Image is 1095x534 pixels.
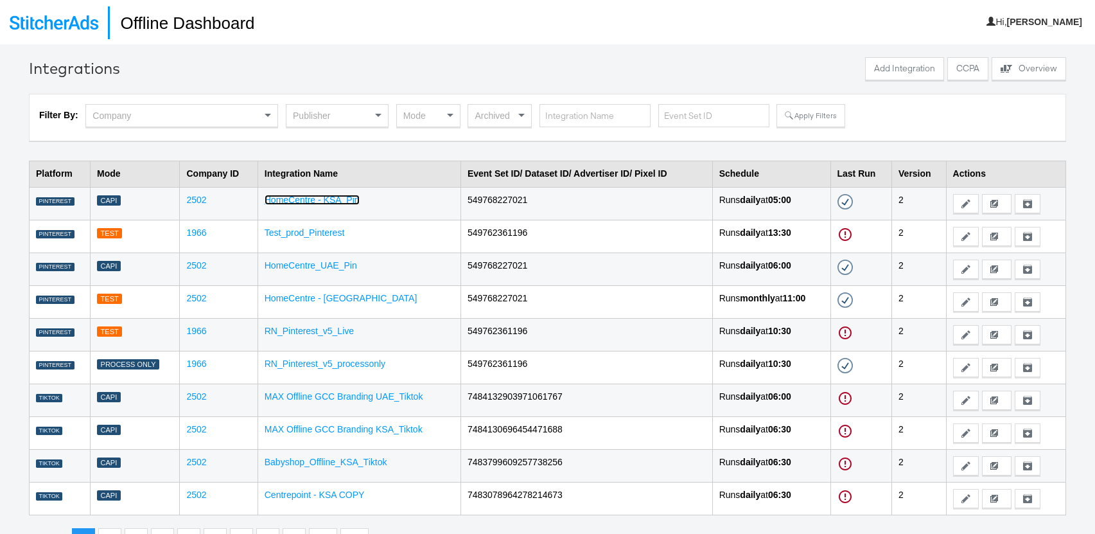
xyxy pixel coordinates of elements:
td: 2 [892,449,947,482]
a: Babyshop_Offline_KSA_Tiktok [265,457,387,467]
strong: 13:30 [768,227,791,238]
div: Capi [97,490,121,501]
button: CCPA [947,57,988,80]
th: Version [892,161,947,187]
td: 549762361196 [460,351,712,384]
a: Overview [992,57,1066,84]
strong: daily [740,260,760,271]
td: 2 [892,187,947,220]
td: 2 [892,482,947,515]
a: RN_Pinterest_v5_processonly [265,359,385,369]
strong: daily [740,457,760,467]
button: Apply Filters [776,104,845,127]
td: Runs at [712,285,830,318]
button: Overview [992,57,1066,80]
td: Runs at [712,416,830,449]
td: 7483078964278214673 [460,482,712,515]
strong: Filter By: [39,110,78,120]
td: Runs at [712,384,830,416]
strong: daily [740,424,760,434]
td: Runs at [712,318,830,351]
th: Last Run [830,161,892,187]
td: 2 [892,384,947,416]
a: HomeCentre_UAE_Pin [265,260,357,271]
strong: 06:00 [768,391,791,402]
a: RN_Pinterest_v5_Live [265,326,354,336]
div: TIKTOK [36,394,62,403]
a: CCPA [947,57,988,84]
div: PINTEREST [36,230,74,239]
a: MAX Offline GCC Branding UAE_Tiktok [265,391,423,402]
div: Capi [97,458,121,468]
div: Test [97,294,122,305]
strong: 06:00 [768,260,791,271]
a: 1966 [186,359,206,369]
div: Mode [397,105,460,127]
input: Integration Name [539,104,651,128]
td: 2 [892,351,947,384]
strong: 06:30 [768,457,791,467]
div: Test [97,228,122,239]
td: 549768227021 [460,285,712,318]
a: 1966 [186,227,206,238]
strong: daily [740,195,760,205]
a: 2502 [186,260,206,271]
td: 7484132903971061767 [460,384,712,416]
div: TIKTOK [36,459,62,468]
td: 2 [892,220,947,253]
th: Event Set ID/ Dataset ID/ Advertiser ID/ Pixel ID [460,161,712,187]
td: 2 [892,253,947,285]
div: TIKTOK [36,492,62,501]
div: Archived [468,105,531,127]
a: Centrepoint - KSA COPY [265,490,365,500]
div: Test [97,326,122,337]
th: Platform [30,161,91,187]
strong: 06:30 [768,424,791,434]
div: TIKTOK [36,427,62,436]
td: Runs at [712,220,830,253]
strong: 11:00 [783,293,806,303]
th: Mode [91,161,180,187]
b: [PERSON_NAME] [1007,17,1082,27]
th: Company ID [180,161,258,187]
div: Integrations [29,57,120,79]
strong: daily [740,391,760,402]
strong: daily [740,326,760,336]
a: 2502 [186,293,206,303]
td: 549768227021 [460,187,712,220]
td: 549762361196 [460,318,712,351]
strong: 05:00 [768,195,791,205]
div: Capi [97,425,121,436]
td: 2 [892,416,947,449]
td: 2 [892,318,947,351]
td: Runs at [712,449,830,482]
a: Add Integration [865,57,944,84]
div: Publisher [286,105,388,127]
td: Runs at [712,351,830,384]
td: 7484130696454471688 [460,416,712,449]
th: Actions [946,161,1065,187]
a: 1966 [186,326,206,336]
strong: daily [740,359,760,369]
td: Runs at [712,253,830,285]
img: StitcherAds [10,15,98,30]
div: PINTEREST [36,296,74,305]
strong: daily [740,227,760,238]
input: Event Set ID [658,104,769,128]
td: Runs at [712,187,830,220]
th: Schedule [712,161,830,187]
h1: Offline Dashboard [108,6,254,39]
a: MAX Offline GCC Branding KSA_Tiktok [265,424,423,434]
a: HomeCentre - KSA_Pin [265,195,360,205]
strong: daily [740,490,760,500]
div: PINTEREST [36,328,74,337]
td: 7483799609257738256 [460,449,712,482]
a: Test_prod_Pinterest [265,227,345,238]
a: 2502 [186,195,206,205]
div: Capi [97,261,121,272]
div: Capi [97,195,121,206]
td: 2 [892,285,947,318]
div: Capi [97,392,121,403]
div: Company [86,105,277,127]
button: Add Integration [865,57,944,80]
